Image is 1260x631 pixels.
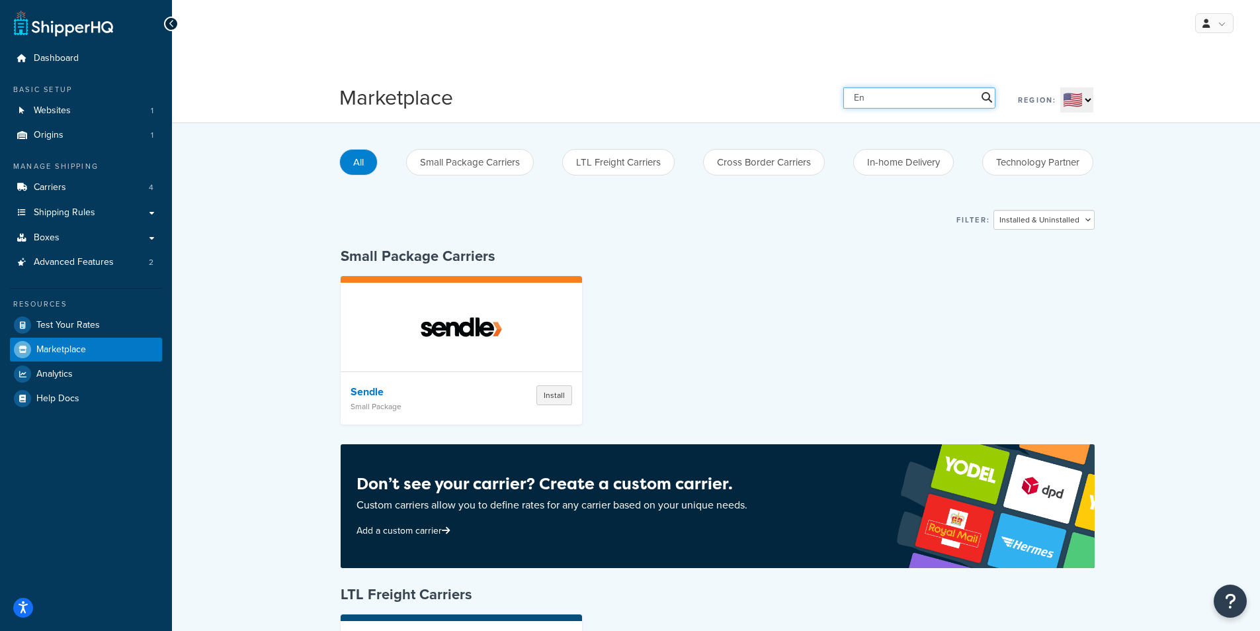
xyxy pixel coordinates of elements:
[562,149,675,175] button: LTL Freight Carriers
[10,299,162,310] div: Resources
[357,524,453,538] a: Add a custom carrier
[1018,91,1056,109] label: Region:
[10,99,162,123] a: Websites1
[10,46,162,71] a: Dashboard
[10,201,162,225] a: Shipping Rules
[34,182,66,193] span: Carriers
[151,105,153,117] span: 1
[36,320,100,331] span: Test Your Rates
[10,99,162,123] li: Websites
[10,387,162,411] a: Help Docs
[956,211,990,229] label: Filter:
[10,175,162,200] a: Carriers4
[36,369,73,380] span: Analytics
[10,175,162,200] li: Carriers
[10,123,162,148] a: Origins1
[341,585,1095,605] h4: LTL Freight Carriers
[10,161,162,172] div: Manage Shipping
[149,182,153,193] span: 4
[357,472,747,496] h4: Don’t see your carrier? Create a custom carrier.
[703,149,825,175] button: Cross Border Carriers
[34,232,60,244] span: Boxes
[10,313,162,337] a: Test Your Rates
[341,246,1095,266] h4: Small Package Carriers
[406,149,534,175] button: Small Package Carriers
[10,362,162,386] a: Analytics
[351,385,487,399] h4: Sendle
[10,226,162,250] a: Boxes
[10,250,162,275] li: Advanced Features
[34,105,71,117] span: Websites
[34,257,114,268] span: Advanced Features
[36,393,79,405] span: Help Docs
[151,130,153,141] span: 1
[34,207,95,218] span: Shipping Rules
[10,338,162,362] a: Marketplace
[351,402,487,411] p: Small Package
[10,250,162,275] a: Advanced Features2
[341,276,582,424] a: Sendle SendleSmall PackageInstall
[34,130,63,141] span: Origins
[853,149,954,175] button: In-home Delivery
[403,281,519,373] img: Sendle
[339,83,453,113] h1: Marketplace
[10,123,162,148] li: Origins
[536,385,572,405] button: Install
[10,84,162,95] div: Basic Setup
[339,149,378,175] button: All
[36,344,86,356] span: Marketplace
[34,53,79,64] span: Dashboard
[843,87,995,109] input: Search
[1214,585,1247,618] button: Open Resource Center
[149,257,153,268] span: 2
[982,149,1093,175] button: Technology Partner
[357,496,747,514] p: Custom carriers allow you to define rates for any carrier based on your unique needs.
